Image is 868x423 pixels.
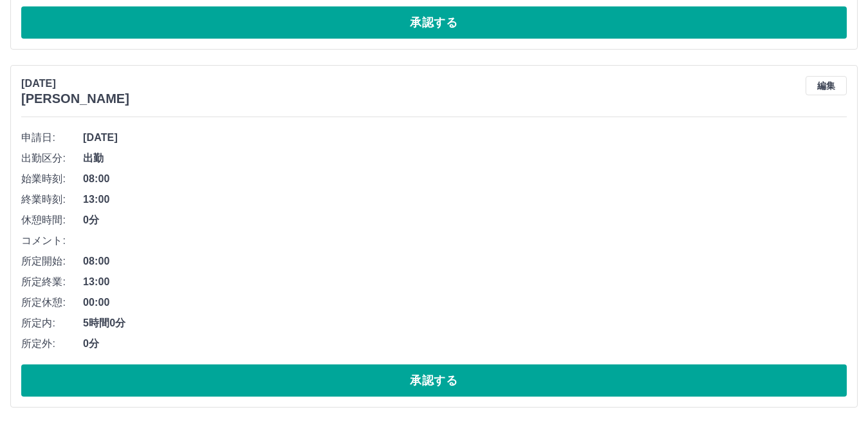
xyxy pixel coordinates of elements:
span: 08:00 [83,171,847,187]
span: 休憩時間: [21,212,83,228]
span: 終業時刻: [21,192,83,207]
button: 承認する [21,6,847,39]
button: 承認する [21,364,847,397]
span: 13:00 [83,192,847,207]
span: コメント: [21,233,83,249]
span: 0分 [83,212,847,228]
span: [DATE] [83,130,847,146]
span: 出勤 [83,151,847,166]
span: 0分 [83,336,847,352]
h3: [PERSON_NAME] [21,91,129,106]
span: 所定外: [21,336,83,352]
span: 00:00 [83,295,847,310]
span: 申請日: [21,130,83,146]
span: 所定開始: [21,254,83,269]
span: 所定休憩: [21,295,83,310]
p: [DATE] [21,76,129,91]
span: 出勤区分: [21,151,83,166]
span: 08:00 [83,254,847,269]
span: 5時間0分 [83,315,847,331]
button: 編集 [806,76,847,95]
span: 所定終業: [21,274,83,290]
span: 13:00 [83,274,847,290]
span: 始業時刻: [21,171,83,187]
span: 所定内: [21,315,83,331]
